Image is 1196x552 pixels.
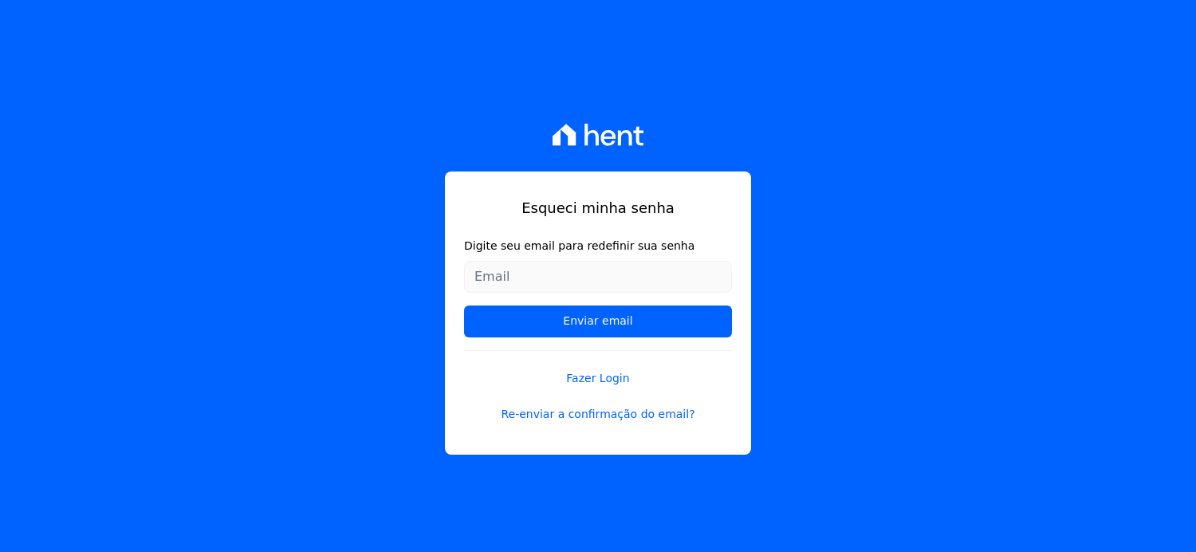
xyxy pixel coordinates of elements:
[464,350,732,387] a: Fazer Login
[464,238,732,254] label: Digite seu email para redefinir sua senha
[464,406,732,423] a: Re-enviar a confirmação do email?
[464,197,732,219] h1: Esqueci minha senha
[464,261,732,293] input: Email
[464,306,732,337] input: Enviar email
